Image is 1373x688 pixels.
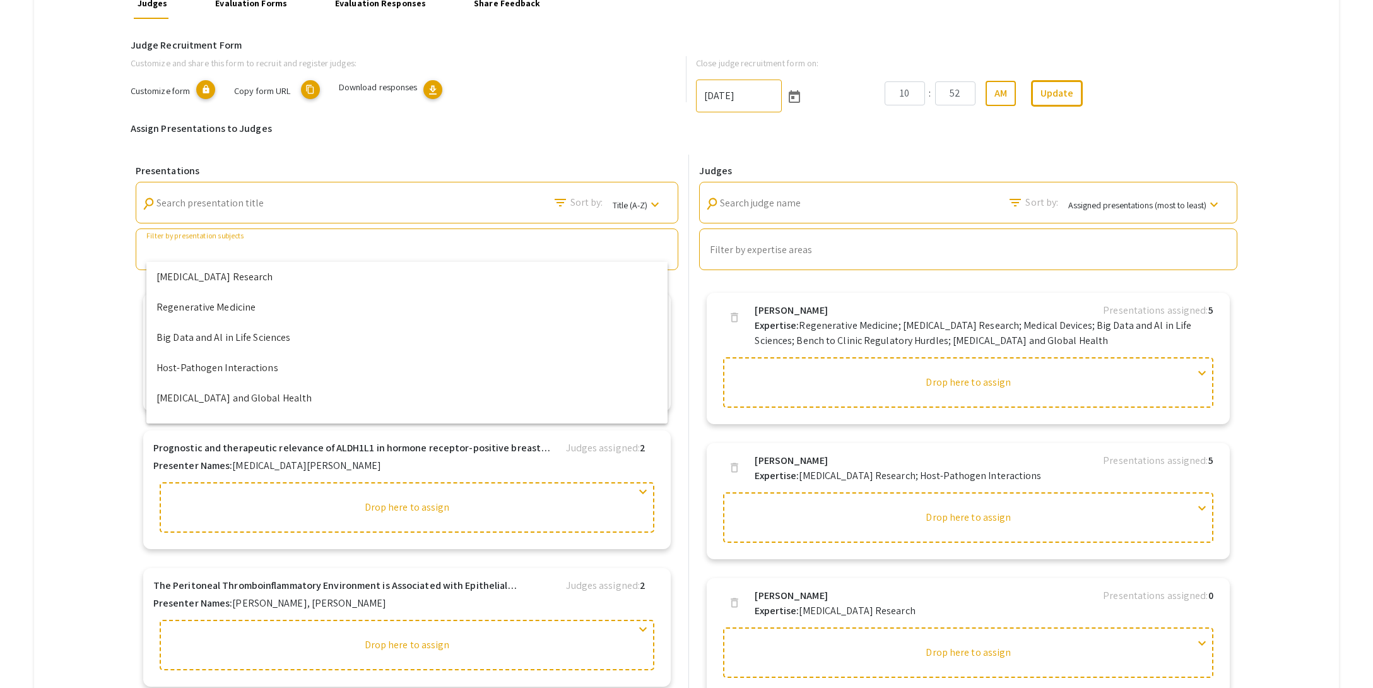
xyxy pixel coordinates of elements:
mat-icon: copy URL [301,80,320,99]
input: Minutes [935,81,975,105]
span: Nano-materials and Structure-Based Drug Design [156,413,657,444]
mat-icon: Search [704,195,721,212]
span: [MEDICAL_DATA] and Global Health [156,383,657,413]
h6: Presentations [136,165,679,177]
span: expand_more [635,622,651,637]
mat-chip-list: Auto complete [710,242,1227,258]
p: [MEDICAL_DATA] Research [755,603,915,619]
span: download [427,84,439,97]
span: Host-Pathogen Interactions [156,353,657,383]
b: [PERSON_NAME] [755,453,827,468]
input: Hours [885,81,925,105]
span: expand_more [1194,365,1210,381]
b: 5 [1208,304,1213,317]
button: download [423,80,442,99]
b: Expertise: [755,319,799,332]
b: The Peritoneal Thromboinflammatory Environment is Associated with Epithelial [MEDICAL_DATA] Loss ... [153,578,562,593]
b: Presenter Names: [153,459,233,472]
iframe: Chat [9,631,54,679]
span: delete [728,461,741,474]
p: Customize and share this form to recruit and register judges: [131,56,666,70]
span: Judges assigned: [566,441,640,454]
mat-icon: keyboard_arrow_down [1206,197,1222,212]
p: Regenerative Medicine; [MEDICAL_DATA] Research; Medical Devices; Big Data and Al in Life Sciences... [755,318,1220,348]
span: Sort by: [570,195,603,210]
span: Download responses [339,81,418,93]
span: expand_more [1194,501,1210,516]
span: Title (A-Z) [613,199,647,210]
p: [MEDICAL_DATA][PERSON_NAME] [153,458,381,473]
span: delete [728,596,741,609]
h6: Judges [699,165,1237,177]
button: Assigned presentations (most to least) [1058,193,1232,216]
span: Big Data and Al in Life Sciences [156,323,657,353]
button: delete [722,456,747,481]
div: : [925,86,935,101]
b: Expertise: [755,469,799,482]
b: 0 [1208,589,1213,602]
b: 5 [1208,454,1213,467]
span: Presentations assigned: [1103,454,1208,467]
mat-icon: Search [140,195,157,212]
span: Copy form URL [234,85,290,97]
span: Assigned presentations (most to least) [1068,199,1206,210]
span: Presentations assigned: [1103,304,1208,317]
button: AM [986,81,1016,106]
b: Prognostic and therapeutic relevance of ALDH1L1 in hormone receptor-positive breast cancerAmira A... [153,441,562,456]
mat-icon: Search [1008,195,1023,210]
span: expand_more [635,484,651,499]
span: delete [728,311,741,324]
span: Sort by: [1025,195,1058,210]
button: delete [722,305,747,331]
p: [MEDICAL_DATA] Research; Host-Pathogen Interactions [755,468,1041,483]
b: Expertise: [755,604,799,617]
button: delete [722,591,747,616]
span: expand_more [1194,636,1210,651]
mat-icon: lock [196,80,215,99]
span: Regenerative Medicine [156,292,657,323]
b: 2 [640,579,645,592]
span: [MEDICAL_DATA] Research [156,262,657,292]
h6: Judge Recruitment Form [131,39,1243,51]
span: Presentations assigned: [1103,589,1208,602]
span: Judges assigned: [566,579,640,592]
mat-icon: Search [553,195,568,210]
mat-chip-list: Auto complete [146,242,668,258]
b: [PERSON_NAME] [755,588,827,603]
b: [PERSON_NAME] [755,303,827,318]
button: Open calendar [782,83,807,109]
button: Title (A-Z) [603,193,673,216]
b: 2 [640,441,645,454]
h6: Assign Presentations to Judges [131,122,1243,134]
b: Presenter Names: [153,596,233,610]
span: Customize form [131,85,190,97]
mat-icon: keyboard_arrow_down [647,197,663,212]
button: Update [1031,80,1083,107]
p: [PERSON_NAME], [PERSON_NAME] [153,596,386,611]
label: Close judge recruitment form on: [696,56,818,70]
